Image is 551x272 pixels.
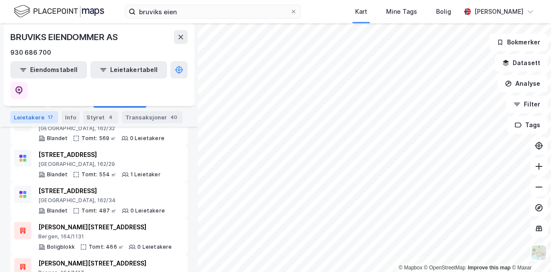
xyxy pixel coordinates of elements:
div: 930 686 700 [10,47,51,58]
img: logo.f888ab2527a4732fd821a326f86c7f29.svg [14,4,104,19]
div: [PERSON_NAME] [474,6,523,17]
a: Improve this map [468,265,511,271]
div: Blandet [47,171,68,178]
div: Bergen, 164/1131 [38,233,172,240]
div: 0 Leietakere [137,244,172,250]
div: Blandet [47,135,68,142]
div: Tomt: 487 ㎡ [81,207,116,214]
div: [GEOGRAPHIC_DATA], 162/34 [38,197,165,204]
div: Tomt: 569 ㎡ [81,135,116,142]
a: OpenStreetMap [424,265,466,271]
div: Blandet [47,207,68,214]
div: Bolig [436,6,451,17]
div: 40 [169,113,179,122]
div: [GEOGRAPHIC_DATA], 162/32 [38,125,164,132]
div: 17 [46,113,55,122]
div: [PERSON_NAME][STREET_ADDRESS] [38,222,172,232]
div: Kontrollprogram for chat [508,231,551,272]
div: Mine Tags [386,6,417,17]
button: Eiendomstabell [10,61,87,78]
div: 1 Leietaker [130,171,161,178]
div: Tomt: 554 ㎡ [81,171,116,178]
button: Bokmerker [489,34,548,51]
div: Boligblokk [47,244,75,250]
div: Styret [83,111,118,123]
iframe: Chat Widget [508,231,551,272]
div: [STREET_ADDRESS] [38,186,165,196]
button: Filter [506,96,548,113]
div: Leietakere [10,111,58,123]
input: Søk på adresse, matrikkel, gårdeiere, leietakere eller personer [136,5,290,18]
button: Leietakertabell [90,61,167,78]
button: Datasett [495,54,548,72]
div: 0 Leietakere [130,207,165,214]
div: Kart [355,6,367,17]
div: [GEOGRAPHIC_DATA], 162/29 [38,161,161,168]
div: 4 [106,113,115,122]
div: Transaksjoner [122,111,183,123]
div: BRUVIKS EIENDOMMER AS [10,30,120,44]
div: 0 Leietakere [130,135,164,142]
button: Tags [508,116,548,134]
button: Analyse [498,75,548,92]
a: Mapbox [399,265,422,271]
div: [PERSON_NAME][STREET_ADDRESS] [38,258,170,269]
div: Info [62,111,80,123]
div: Tomt: 466 ㎡ [89,244,124,250]
div: [STREET_ADDRESS] [38,150,161,160]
